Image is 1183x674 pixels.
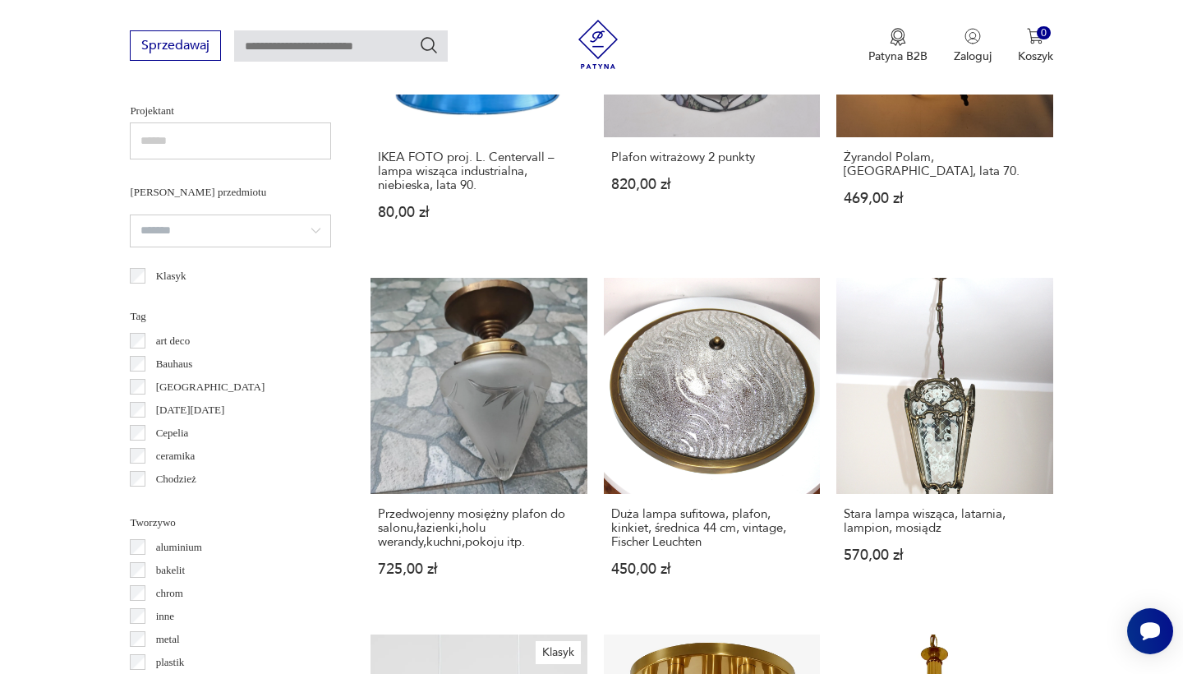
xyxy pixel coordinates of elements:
[156,355,193,373] p: Bauhaus
[378,205,579,219] p: 80,00 zł
[868,48,928,64] p: Patyna B2B
[156,493,196,511] p: Ćmielów
[844,507,1045,535] h3: Stara lampa wisząca, latarnia, lampion, mosiądz
[844,192,1045,205] p: 469,00 zł
[371,278,587,608] a: Przedwojenny mosiężny plafon do salonu,łazienki,holu werandy,kuchni,pokoju itp.Przedwojenny mosię...
[156,401,225,419] p: [DATE][DATE]
[130,514,331,532] p: Tworzywo
[419,35,439,55] button: Szukaj
[1018,28,1053,64] button: 0Koszyk
[1027,28,1043,44] img: Ikona koszyka
[378,150,579,192] h3: IKEA FOTO proj. L. Centervall – lampa wisząca industrialna, niebieska, lata 90.
[130,102,331,120] p: Projektant
[611,507,812,549] h3: Duża lampa sufitowa, plafon, kinkiet, średnica 44 cm, vintage, Fischer Leuchten
[611,150,812,164] h3: Plafon witrażowy 2 punkty
[611,562,812,576] p: 450,00 zł
[156,447,196,465] p: ceramika
[844,548,1045,562] p: 570,00 zł
[156,378,265,396] p: [GEOGRAPHIC_DATA]
[130,183,331,201] p: [PERSON_NAME] przedmiotu
[130,41,221,53] a: Sprzedawaj
[1018,48,1053,64] p: Koszyk
[844,150,1045,178] h3: Żyrandol Polam, [GEOGRAPHIC_DATA], lata 70.
[156,538,202,556] p: aluminium
[573,20,623,69] img: Patyna - sklep z meblami i dekoracjami vintage
[156,653,185,672] p: plastik
[1127,608,1173,654] iframe: Smartsupp widget button
[156,470,196,488] p: Chodzież
[611,178,812,192] p: 820,00 zł
[954,28,992,64] button: Zaloguj
[890,28,906,46] img: Ikona medalu
[156,584,183,602] p: chrom
[156,607,174,626] p: inne
[130,307,331,325] p: Tag
[868,28,928,64] a: Ikona medaluPatyna B2B
[156,267,186,285] p: Klasyk
[156,630,180,649] p: metal
[964,28,981,44] img: Ikonka użytkownika
[378,507,579,549] h3: Przedwojenny mosiężny plafon do salonu,łazienki,holu werandy,kuchni,pokoju itp.
[954,48,992,64] p: Zaloguj
[378,562,579,576] p: 725,00 zł
[156,424,189,442] p: Cepelia
[156,561,185,579] p: bakelit
[156,332,191,350] p: art deco
[130,30,221,61] button: Sprzedawaj
[604,278,820,608] a: Duża lampa sufitowa, plafon, kinkiet, średnica 44 cm, vintage, Fischer LeuchtenDuża lampa sufitow...
[868,28,928,64] button: Patyna B2B
[836,278,1052,608] a: Stara lampa wisząca, latarnia, lampion, mosiądzStara lampa wisząca, latarnia, lampion, mosiądz570...
[1037,26,1051,40] div: 0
